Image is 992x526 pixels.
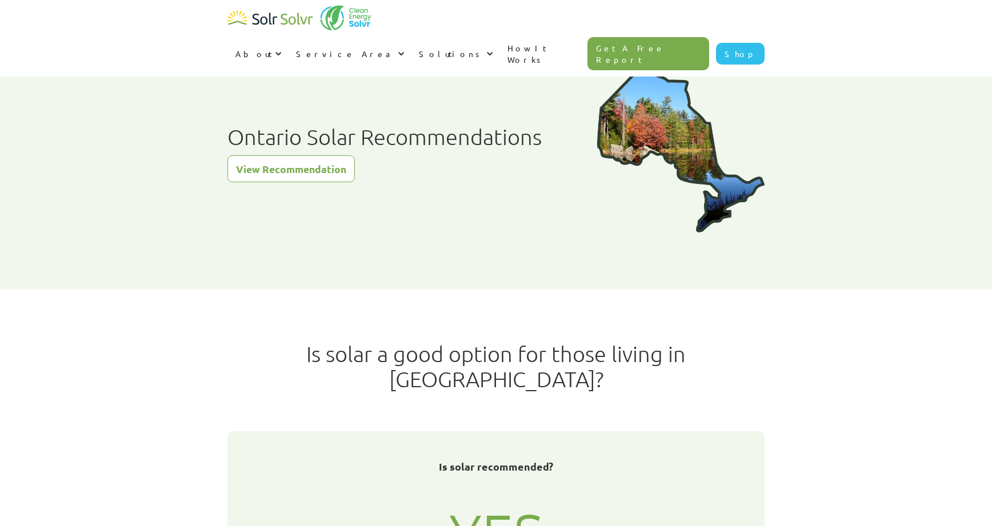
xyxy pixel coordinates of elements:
[227,125,542,150] h1: Ontario Solar Recommendations
[235,48,272,59] div: About
[250,460,742,473] h4: Is solar recommended?
[499,31,587,77] a: How It Works
[716,43,765,65] a: Shop
[236,164,346,174] div: View Recommendation
[587,37,710,70] a: Get A Free Report
[227,37,288,71] div: About
[296,48,395,59] div: Service Area
[227,342,765,392] h1: Is solar a good option for those living in [GEOGRAPHIC_DATA]?
[411,37,499,71] div: Solutions
[419,48,483,59] div: Solutions
[288,37,411,71] div: Service Area
[227,155,355,182] a: View Recommendation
